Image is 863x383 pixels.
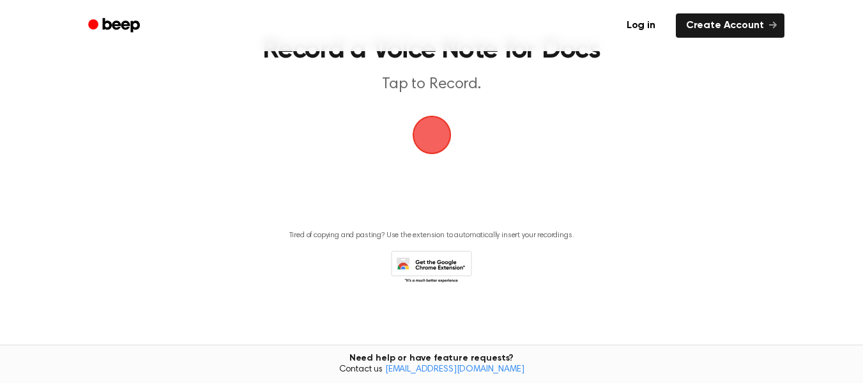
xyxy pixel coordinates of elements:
p: Tired of copying and pasting? Use the extension to automatically insert your recordings. [289,231,574,240]
img: Beep Logo [413,116,451,154]
a: [EMAIL_ADDRESS][DOMAIN_NAME] [385,365,524,374]
a: Log in [614,11,668,40]
a: Create Account [676,13,784,38]
span: Contact us [8,364,855,376]
p: Tap to Record. [187,74,677,95]
a: Beep [79,13,151,38]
